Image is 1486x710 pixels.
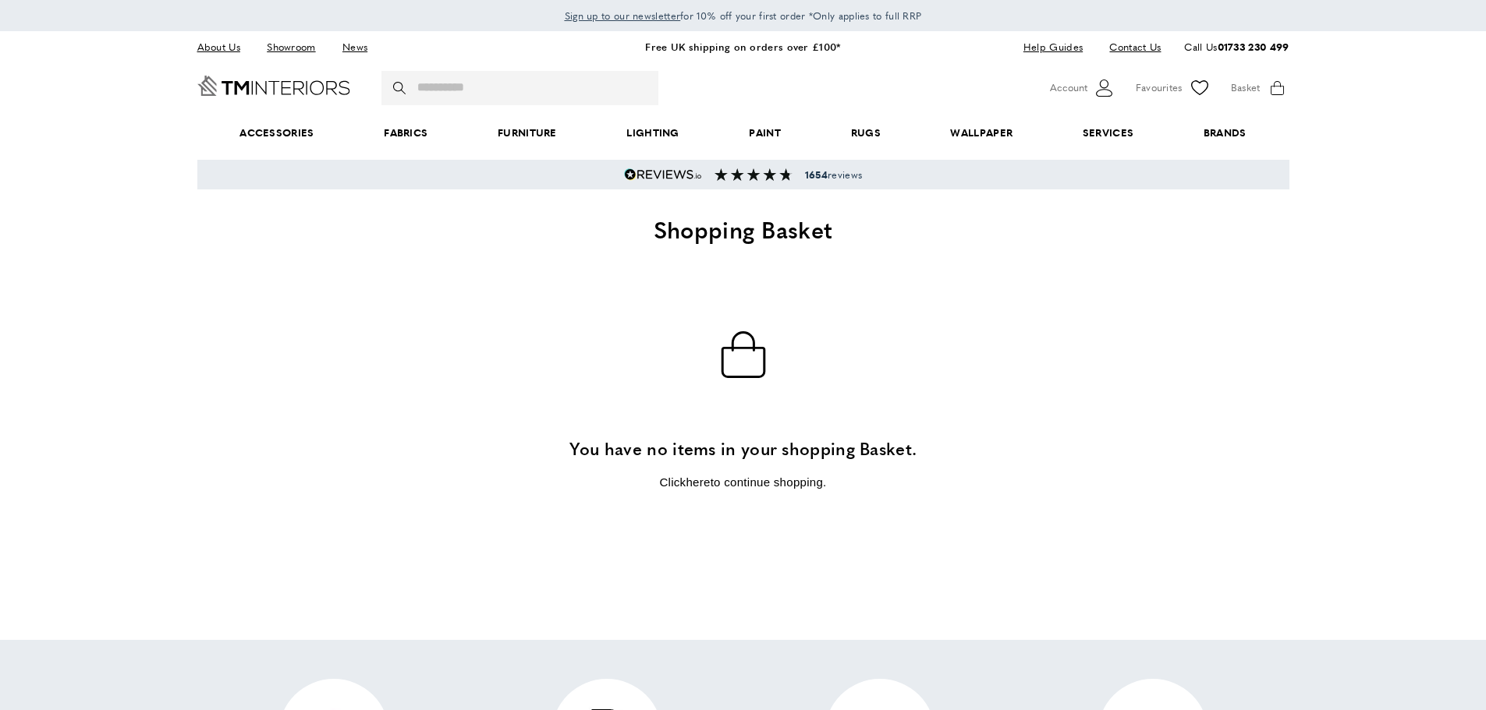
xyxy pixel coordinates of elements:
strong: 1654 [805,168,828,182]
p: Call Us [1184,39,1289,55]
a: Sign up to our newsletter [565,8,681,23]
a: 01733 230 499 [1218,39,1289,54]
span: Favourites [1136,79,1183,96]
a: Free UK shipping on orders over £100* [645,39,840,54]
a: Wallpaper [916,109,1048,157]
h3: You have no items in your shopping Basket. [431,436,1055,461]
button: Search [393,71,409,105]
a: Contact Us [1098,37,1161,58]
a: About Us [197,37,252,58]
a: Go to Home page [197,76,350,96]
span: Sign up to our newsletter [565,9,681,23]
span: for 10% off your first order *Only applies to full RRP [565,9,922,23]
span: Shopping Basket [654,212,833,245]
a: Fabrics [349,109,463,157]
a: Brands [1169,109,1281,157]
a: Showroom [255,37,327,58]
button: Customer Account [1050,76,1116,100]
a: News [331,37,379,58]
a: Favourites [1136,76,1211,100]
a: Lighting [592,109,715,157]
a: Rugs [816,109,916,157]
a: Furniture [463,109,591,157]
span: Accessories [204,109,349,157]
span: reviews [805,168,862,181]
p: Click to continue shopping. [431,473,1055,492]
a: Paint [715,109,816,157]
img: Reviews section [715,168,793,181]
img: Reviews.io 5 stars [624,168,702,181]
a: here [686,475,710,489]
a: Help Guides [1012,37,1094,58]
span: Account [1050,79,1087,96]
a: Services [1048,109,1169,157]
